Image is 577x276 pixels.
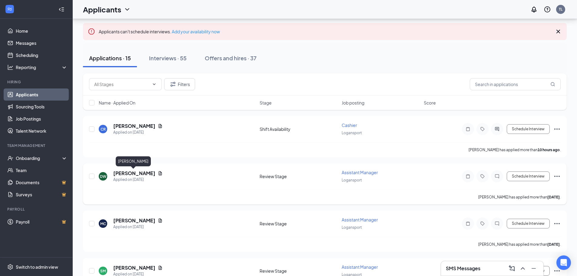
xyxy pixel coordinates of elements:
b: 10 hours ago [538,148,560,152]
svg: Note [464,221,472,226]
div: MC [100,221,106,226]
b: [DATE] [547,242,560,247]
svg: Document [158,171,163,176]
div: SM [100,268,106,274]
span: Applicants can't schedule interviews. [99,29,220,34]
div: Interviews · 55 [149,54,187,62]
div: Applications · 15 [89,54,131,62]
svg: Cross [555,28,562,35]
div: Review Stage [260,173,338,179]
a: Messages [16,37,68,49]
a: DocumentsCrown [16,176,68,188]
div: Applied on [DATE] [113,177,163,183]
div: Shift Availability [260,126,338,132]
svg: ChevronUp [519,265,526,272]
span: Stage [260,100,272,106]
svg: Collapse [58,6,65,12]
svg: Tag [479,221,486,226]
p: [PERSON_NAME] has applied more than . [469,147,561,152]
a: Job Postings [16,113,68,125]
div: Review Stage [260,268,338,274]
div: Team Management [7,143,66,148]
svg: ActiveChat [493,127,501,131]
a: Sourcing Tools [16,101,68,113]
div: Switch to admin view [16,264,58,270]
div: Open Intercom Messenger [556,255,571,270]
p: [PERSON_NAME] has applied more than . [478,195,561,200]
span: Logansport [342,131,362,135]
button: Schedule Interview [507,124,550,134]
input: Search in applications [470,78,561,90]
svg: ChevronDown [152,82,157,87]
h5: [PERSON_NAME] [113,170,155,177]
svg: Filter [169,81,177,88]
svg: Tag [479,127,486,131]
svg: WorkstreamLogo [7,6,13,12]
div: CR [101,127,106,132]
svg: Tag [479,174,486,179]
svg: Note [464,127,472,131]
a: PayrollCrown [16,216,68,228]
svg: Settings [7,264,13,270]
b: [DATE] [547,195,560,199]
a: Scheduling [16,49,68,61]
div: [PERSON_NAME] [116,156,151,166]
span: Score [424,100,436,106]
svg: Minimize [530,265,537,272]
h5: [PERSON_NAME] [113,264,155,271]
div: Applied on [DATE] [113,129,163,135]
button: Filter Filters [164,78,195,90]
svg: Ellipses [553,267,561,274]
svg: Error [88,28,95,35]
svg: Ellipses [553,125,561,133]
span: Job posting [342,100,364,106]
div: Reporting [16,64,68,70]
h5: [PERSON_NAME] [113,217,155,224]
svg: ChevronDown [124,6,131,13]
a: SurveysCrown [16,188,68,201]
svg: ChatInactive [493,221,501,226]
h5: [PERSON_NAME] [113,123,155,129]
span: Assistant Manager [342,217,378,222]
span: Cashier [342,122,357,128]
span: Assistant Manager [342,170,378,175]
svg: UserCheck [7,155,13,161]
svg: Document [158,265,163,270]
span: Name · Applied On [99,100,135,106]
svg: MagnifyingGlass [550,82,555,87]
div: Hiring [7,79,66,85]
div: Onboarding [16,155,62,161]
svg: ComposeMessage [508,265,516,272]
svg: Notifications [530,6,538,13]
div: Offers and hires · 37 [205,54,257,62]
a: Add your availability now [172,29,220,34]
h3: SMS Messages [446,265,480,272]
p: [PERSON_NAME] has applied more than . [478,242,561,247]
a: Team [16,164,68,176]
span: Assistant Manager [342,264,378,270]
button: Schedule Interview [507,171,550,181]
svg: Ellipses [553,220,561,227]
svg: QuestionInfo [544,6,551,13]
a: Home [16,25,68,37]
div: Applied on [DATE] [113,224,163,230]
svg: Note [464,174,472,179]
svg: Analysis [7,64,13,70]
svg: Document [158,218,163,223]
a: Talent Network [16,125,68,137]
div: Payroll [7,207,66,212]
svg: Ellipses [553,173,561,180]
button: Schedule Interview [507,219,550,228]
button: ComposeMessage [507,264,517,273]
div: Review Stage [260,221,338,227]
h1: Applicants [83,4,121,15]
div: DW [100,174,106,179]
span: Logansport [342,178,362,182]
svg: ChatInactive [493,174,501,179]
a: Applicants [16,88,68,101]
input: All Stages [94,81,149,88]
div: TL [559,7,562,12]
span: Logansport [342,225,362,230]
button: ChevronUp [518,264,528,273]
svg: Document [158,124,163,128]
